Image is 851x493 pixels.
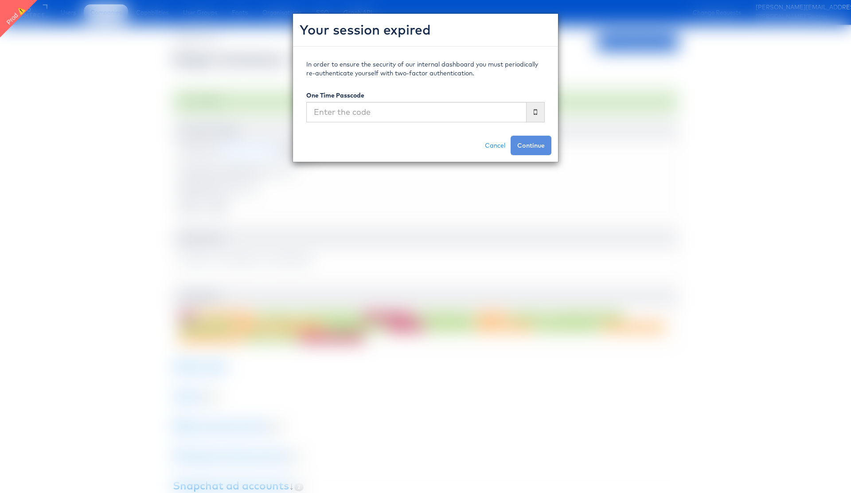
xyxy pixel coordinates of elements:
label: One Time Passcode [306,91,364,100]
a: Cancel [480,136,511,155]
h2: Your session expired [300,20,551,39]
p: In order to ensure the security of our internal dashboard you must periodically re-authenticate y... [306,60,545,78]
input: Enter the code [306,102,527,122]
button: Continue [511,136,551,155]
